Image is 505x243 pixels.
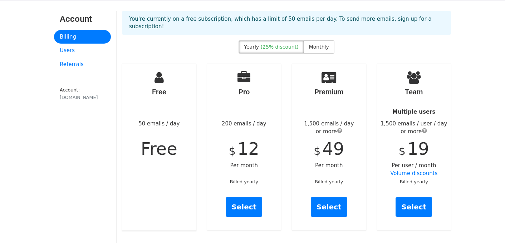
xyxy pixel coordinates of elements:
[54,58,111,71] a: Referrals
[309,44,329,50] span: Monthly
[400,179,428,184] small: Billed yearly
[292,64,366,230] div: Per month
[292,88,366,96] h4: Premium
[322,139,344,159] span: 49
[60,87,105,101] small: Account:
[229,145,236,157] span: $
[60,94,105,101] div: [DOMAIN_NAME]
[390,170,437,177] a: Volume discounts
[60,14,105,24] h3: Account
[392,109,435,115] strong: Multiple users
[292,120,366,136] div: 1,500 emails / day or more
[469,209,505,243] iframe: Chat Widget
[377,88,451,96] h4: Team
[54,30,111,44] a: Billing
[377,120,451,136] div: 1,500 emails / user / day or more
[315,179,343,184] small: Billed yearly
[122,64,196,230] div: 50 emails / day
[377,64,451,230] div: Per user / month
[122,88,196,96] h4: Free
[407,139,429,159] span: 19
[314,145,320,157] span: $
[244,44,259,50] span: Yearly
[399,145,406,157] span: $
[54,44,111,58] a: Users
[129,15,444,30] p: You're currently on a free subscription, which has a limit of 50 emails per day. To send more ema...
[237,139,259,159] span: 12
[396,197,432,217] a: Select
[141,139,177,159] span: Free
[311,197,347,217] a: Select
[207,88,281,96] h4: Pro
[226,197,262,217] a: Select
[261,44,299,50] span: (25% discount)
[207,64,281,230] div: 200 emails / day Per month
[230,179,258,184] small: Billed yearly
